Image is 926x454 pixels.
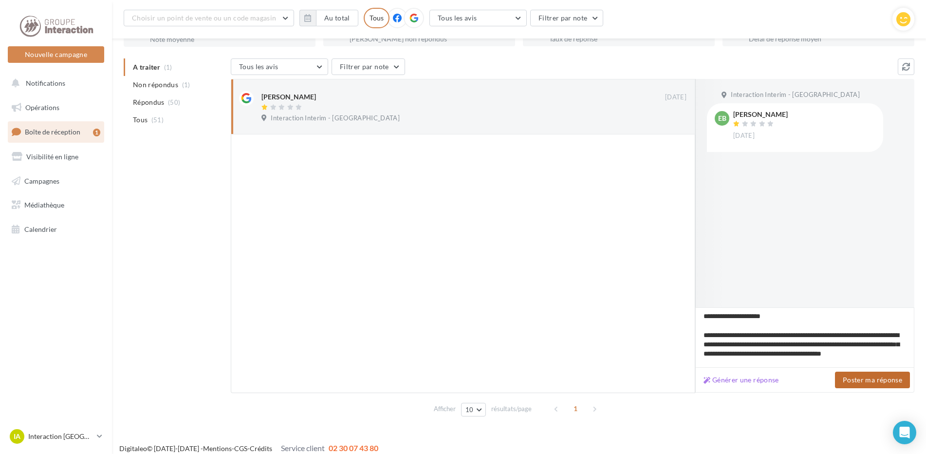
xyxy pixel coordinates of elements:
[6,195,106,215] a: Médiathèque
[530,10,604,26] button: Filtrer par note
[26,79,65,87] span: Notifications
[461,403,486,416] button: 10
[6,121,106,142] a: Boîte de réception1
[231,58,328,75] button: Tous les avis
[6,171,106,191] a: Campagnes
[203,444,232,453] a: Mentions
[234,444,247,453] a: CGS
[24,201,64,209] span: Médiathèque
[893,421,916,444] div: Open Intercom Messenger
[250,444,272,453] a: Crédits
[332,58,405,75] button: Filtrer par note
[329,443,378,453] span: 02 30 07 43 80
[491,404,532,414] span: résultats/page
[731,91,860,99] span: Interaction Interim - [GEOGRAPHIC_DATA]
[434,404,456,414] span: Afficher
[438,14,477,22] span: Tous les avis
[8,46,104,63] button: Nouvelle campagne
[6,219,106,240] a: Calendrier
[718,113,726,123] span: eb
[8,427,104,446] a: IA Interaction [GEOGRAPHIC_DATA]
[316,10,358,26] button: Au total
[429,10,527,26] button: Tous les avis
[25,128,80,136] span: Boîte de réception
[6,73,102,94] button: Notifications
[733,111,788,118] div: [PERSON_NAME]
[6,147,106,167] a: Visibilité en ligne
[25,103,59,112] span: Opérations
[133,97,165,107] span: Répondus
[124,10,294,26] button: Choisir un point de vente ou un code magasin
[835,372,910,388] button: Poster ma réponse
[364,8,389,28] div: Tous
[299,10,358,26] button: Au total
[14,432,20,441] span: IA
[24,176,59,185] span: Campagnes
[133,80,178,90] span: Non répondus
[133,115,148,125] span: Tous
[271,114,400,123] span: Interaction Interim - [GEOGRAPHIC_DATA]
[119,444,147,453] a: Digitaleo
[24,225,57,233] span: Calendrier
[182,81,190,89] span: (1)
[93,129,100,136] div: 1
[26,152,78,161] span: Visibilité en ligne
[28,432,93,441] p: Interaction [GEOGRAPHIC_DATA]
[261,92,316,102] div: [PERSON_NAME]
[132,14,276,22] span: Choisir un point de vente ou un code magasin
[568,401,583,416] span: 1
[465,406,474,414] span: 10
[119,444,378,453] span: © [DATE]-[DATE] - - -
[733,132,755,140] span: [DATE]
[168,98,180,106] span: (50)
[281,443,325,453] span: Service client
[700,374,783,386] button: Générer une réponse
[665,93,686,102] span: [DATE]
[6,97,106,118] a: Opérations
[151,116,164,124] span: (51)
[239,62,278,71] span: Tous les avis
